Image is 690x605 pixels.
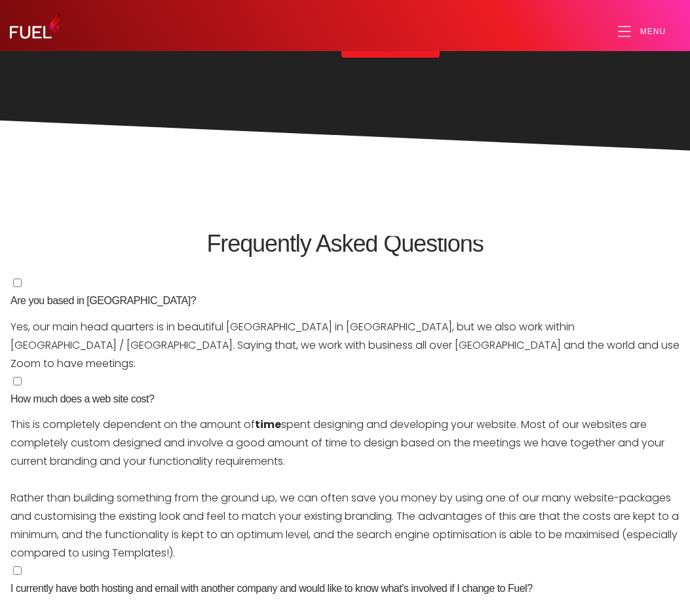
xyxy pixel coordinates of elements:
[588,9,690,60] ul: Open Mobile Menu
[10,318,680,373] p: Yes, our main head quarters is in beautiful [GEOGRAPHIC_DATA] in [GEOGRAPHIC_DATA], but we also w...
[10,489,680,562] p: Rather than building something from the ground up, we can often save you money by using one of ou...
[10,581,680,597] h4: I currently have both hosting and email with another company and would like to know what's involv...
[255,417,281,432] strong: time
[640,28,666,35] span: Menu
[10,229,680,258] h2: Frequently Asked Questions
[10,293,680,309] h4: Are you based in [GEOGRAPHIC_DATA]?
[588,19,690,44] a: Menu
[10,391,680,408] h4: How much does a web site cost?
[10,10,62,39] img: Fuel Design Ltd - Website design and development company in North Shore, Auckland
[10,416,680,471] p: This is completely dependent on the amount of spent designing and developing your website. Most o...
